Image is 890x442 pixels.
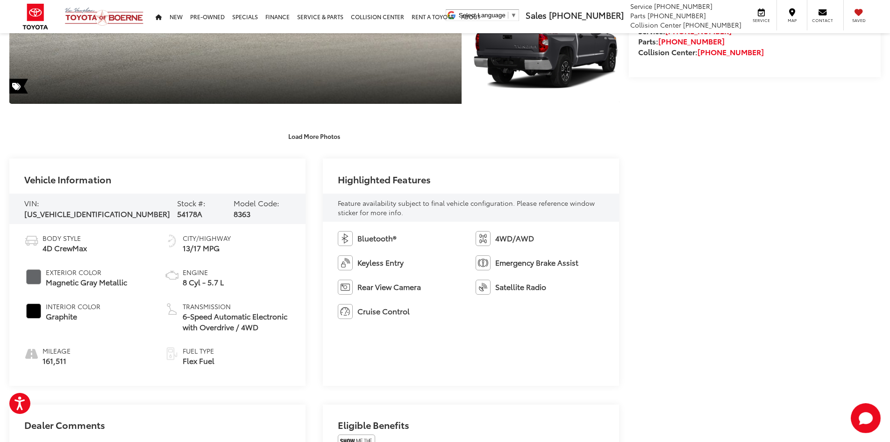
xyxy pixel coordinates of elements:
span: Contact [812,17,833,23]
span: [PHONE_NUMBER] [654,1,712,11]
span: Interior Color [46,302,100,311]
span: Map [782,17,802,23]
span: VIN: [24,197,39,208]
span: Feature availability subject to final vehicle configuration. Please reference window sticker for ... [338,198,595,217]
img: Cruise Control [338,304,353,319]
span: 54178A [177,208,202,219]
a: [PHONE_NUMBER] [698,46,764,57]
img: Emergency Brake Assist [476,255,491,270]
img: Satellite Radio [476,280,491,295]
span: #636568 [26,269,41,284]
span: 161,511 [43,355,71,366]
span: Rear View Camera [357,282,421,292]
img: Bluetooth® [338,231,353,246]
h2: Vehicle Information [24,174,111,184]
span: Stock #: [177,197,206,208]
span: Engine [183,268,224,277]
span: [US_VEHICLE_IDENTIFICATION_NUMBER] [24,208,170,219]
span: Emergency Brake Assist [495,257,578,268]
span: Service [751,17,772,23]
span: Cruise Control [357,306,410,317]
h2: Dealer Comments [24,420,291,439]
span: 8 Cyl - 5.7 L [183,277,224,288]
button: Toggle Chat Window [851,403,881,433]
svg: Start Chat [851,403,881,433]
a: [PHONE_NUMBER] [658,36,725,46]
span: 4D CrewMax [43,243,87,254]
img: Rear View Camera [338,280,353,295]
img: Vic Vaughan Toyota of Boerne [64,7,144,26]
span: #000000 [26,304,41,319]
span: Magnetic Gray Metallic [46,277,127,288]
span: Parts [630,11,646,20]
span: Special [9,79,28,94]
span: [PHONE_NUMBER] [648,11,706,20]
span: Exterior Color [46,268,127,277]
span: Collision Center [630,20,681,29]
span: [PHONE_NUMBER] [549,9,624,21]
span: Body Style [43,233,87,243]
span: ▼ [511,12,517,19]
h2: Highlighted Features [338,174,431,184]
span: 4WD/AWD [495,233,534,244]
span: 8363 [234,208,250,219]
img: 4WD/AWD [476,231,491,246]
span: Keyless Entry [357,257,404,268]
h2: Eligible Benefits [338,420,604,435]
strong: Parts: [638,36,725,46]
span: Sales [526,9,547,21]
span: Bluetooth® [357,233,396,244]
span: 13/17 MPG [183,243,231,254]
img: Fuel Economy [164,233,179,248]
span: City/Highway [183,233,231,243]
strong: Collision Center: [638,46,764,57]
i: mileage icon [24,346,38,359]
img: Keyless Entry [338,255,353,270]
span: Satellite Radio [495,282,546,292]
span: 6-Speed Automatic Electronic with Overdrive / 4WD [183,311,291,333]
span: Mileage [43,346,71,355]
span: Transmission [183,302,291,311]
span: Fuel Type [183,346,214,355]
span: Flex Fuel [183,355,214,366]
span: Model Code: [234,197,279,208]
span: Graphite [46,311,100,322]
span: [PHONE_NUMBER] [683,20,741,29]
span: Service [630,1,652,11]
button: Load More Photos [282,128,347,144]
span: Select Language [459,12,506,19]
a: Select Language​ [459,12,517,19]
span: Saved [848,17,869,23]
